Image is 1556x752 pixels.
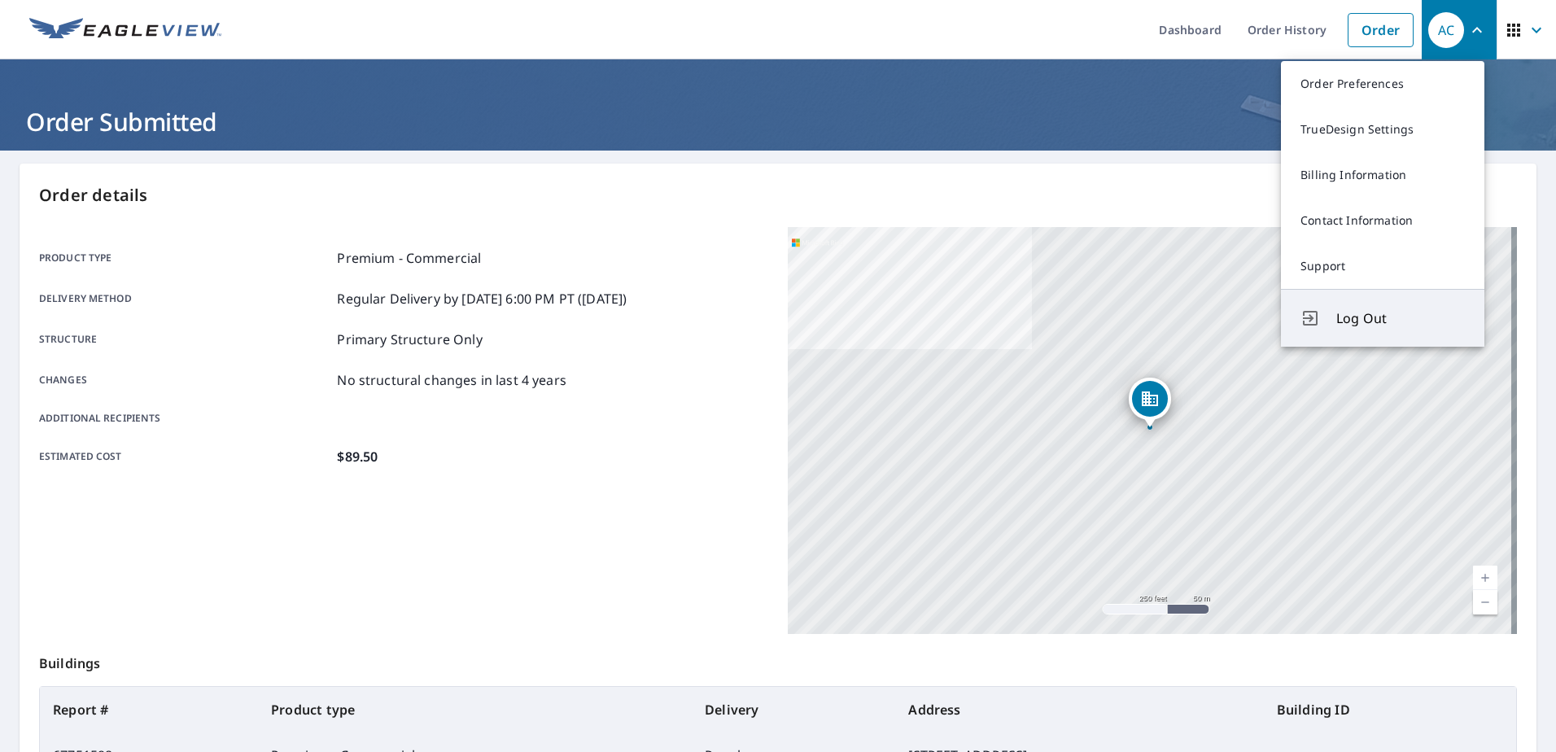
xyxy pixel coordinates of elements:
th: Report # [40,687,258,732]
p: Structure [39,330,330,349]
p: No structural changes in last 4 years [337,370,566,390]
a: TrueDesign Settings [1281,107,1484,152]
p: Estimated cost [39,447,330,466]
p: Changes [39,370,330,390]
p: Regular Delivery by [DATE] 6:00 PM PT ([DATE]) [337,289,627,308]
p: Premium - Commercial [337,248,481,268]
th: Address [895,687,1263,732]
div: AC [1428,12,1464,48]
p: Product type [39,248,330,268]
p: $89.50 [337,447,378,466]
a: Order [1348,13,1414,47]
a: Order Preferences [1281,61,1484,107]
th: Product type [258,687,692,732]
a: Contact Information [1281,198,1484,243]
a: Billing Information [1281,152,1484,198]
th: Building ID [1264,687,1516,732]
a: Support [1281,243,1484,289]
p: Delivery method [39,289,330,308]
p: Primary Structure Only [337,330,482,349]
a: Current Level 17, Zoom Out [1473,590,1497,614]
p: Buildings [39,634,1517,686]
p: Order details [39,183,1517,208]
h1: Order Submitted [20,105,1536,138]
div: Dropped pin, building 1, Commercial property, 2893 Huntsville Hwy Fayetteville, TN 37334 [1129,378,1171,428]
button: Log Out [1281,289,1484,347]
th: Delivery [692,687,895,732]
span: Log Out [1336,308,1465,328]
img: EV Logo [29,18,221,42]
a: Current Level 17, Zoom In [1473,566,1497,590]
p: Additional recipients [39,411,330,426]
